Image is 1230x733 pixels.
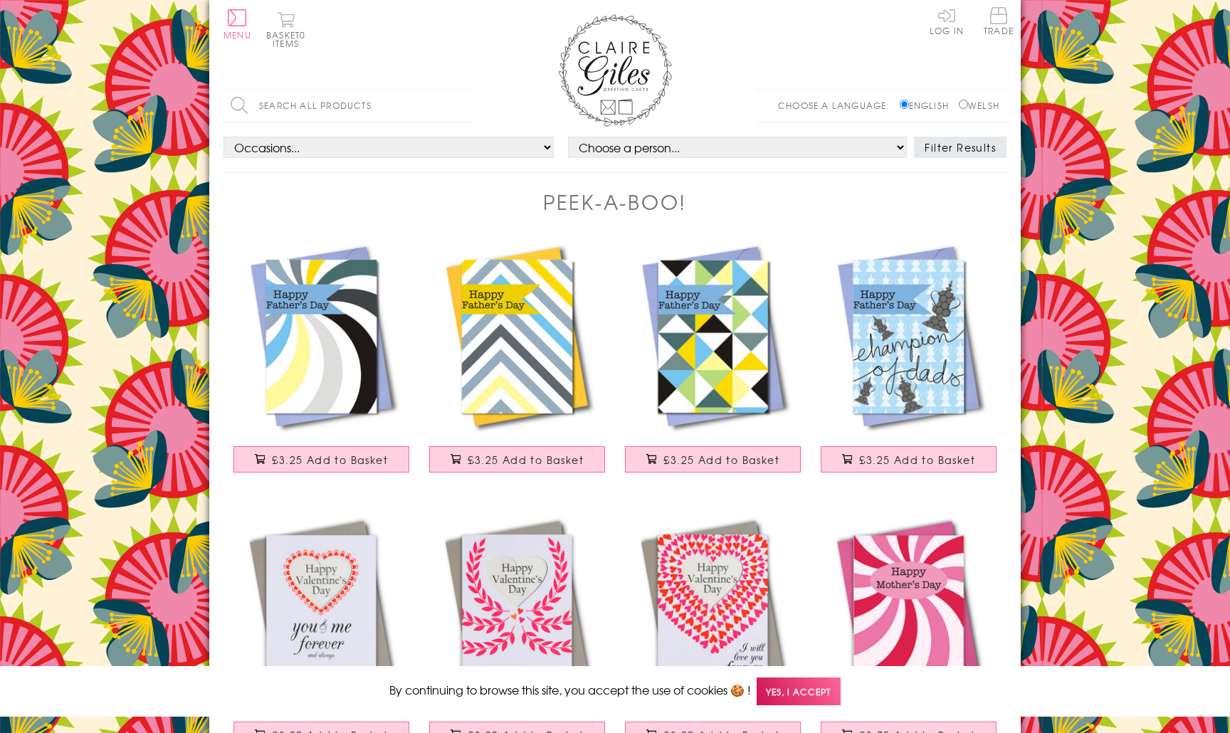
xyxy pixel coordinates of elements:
[663,453,779,467] span: £3.25 Add to Basket
[266,11,305,48] button: Basket0 items
[224,238,419,485] a: Father's Day Card, Spiral, Happy Father's Day, See through acetate window £3.25 Add to Basket
[757,677,841,705] span: Yes, I accept
[272,453,388,467] span: £3.25 Add to Basket
[615,238,811,485] a: Father's Day Card, Cubes and Triangles, See through acetate window £3.25 Add to Basket
[821,446,997,473] button: £3.25 Add to Basket
[558,14,672,127] img: Claire Giles Greetings Cards
[419,513,615,711] img: Valentine's Day Card, Crown of leaves, See through acetate window
[984,7,1014,35] span: Trade
[224,90,473,122] input: Search all products
[811,513,1006,711] img: Mother's Day Card, Pink Spirals, Happy Mother's Day, See through acetate window
[224,238,419,436] img: Father's Day Card, Spiral, Happy Father's Day, See through acetate window
[914,137,1006,158] button: Filter Results
[959,100,968,109] input: Welsh
[419,238,615,436] img: Father's Day Card, Chevrons, Happy Father's Day, See through acetate window
[900,99,956,112] label: English
[778,99,897,112] p: Choose a language:
[458,90,473,122] input: Search
[615,238,811,436] img: Father's Day Card, Cubes and Triangles, See through acetate window
[224,9,251,39] button: Menu
[419,238,615,485] a: Father's Day Card, Chevrons, Happy Father's Day, See through acetate window £3.25 Add to Basket
[429,446,606,473] button: £3.25 Add to Basket
[273,28,305,50] span: 0 items
[900,100,909,109] input: English
[468,453,584,467] span: £3.25 Add to Basket
[859,453,975,467] span: £3.25 Add to Basket
[543,187,687,216] h1: Peek-a-boo!
[233,446,410,473] button: £3.25 Add to Basket
[984,7,1014,38] a: Trade
[224,513,419,711] img: Valentine's Day Card, You and Me Forever, See through acetate window
[625,446,801,473] button: £3.25 Add to Basket
[811,238,1006,436] img: Father's Day Card, Champion, Happy Father's Day, See through acetate window
[615,513,811,711] img: Valentine's Day Card, Forever and Always, See through acetate window
[811,238,1006,485] a: Father's Day Card, Champion, Happy Father's Day, See through acetate window £3.25 Add to Basket
[224,28,251,41] span: Menu
[959,99,999,112] label: Welsh
[930,7,964,35] a: Log In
